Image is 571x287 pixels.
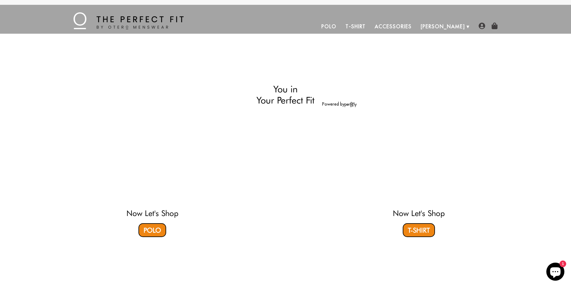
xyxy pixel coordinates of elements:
a: T-Shirt [403,223,435,237]
inbox-online-store-chat: Shopify online store chat [545,263,566,282]
a: [PERSON_NAME] [416,19,470,34]
h2: You in Your Perfect Fit [215,84,357,106]
a: Now Let's Shop [126,208,178,218]
img: The Perfect Fit - by Otero Menswear - Logo [73,12,184,29]
a: Accessories [370,19,416,34]
a: Now Let's Shop [393,208,445,218]
a: T-Shirt [341,19,370,34]
a: Powered by [322,101,357,107]
img: user-account-icon.png [479,23,485,29]
a: Polo [317,19,341,34]
img: shopping-bag-icon.png [491,23,498,29]
a: Polo [138,223,166,237]
img: perfitly-logo_73ae6c82-e2e3-4a36-81b1-9e913f6ac5a1.png [345,102,357,107]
